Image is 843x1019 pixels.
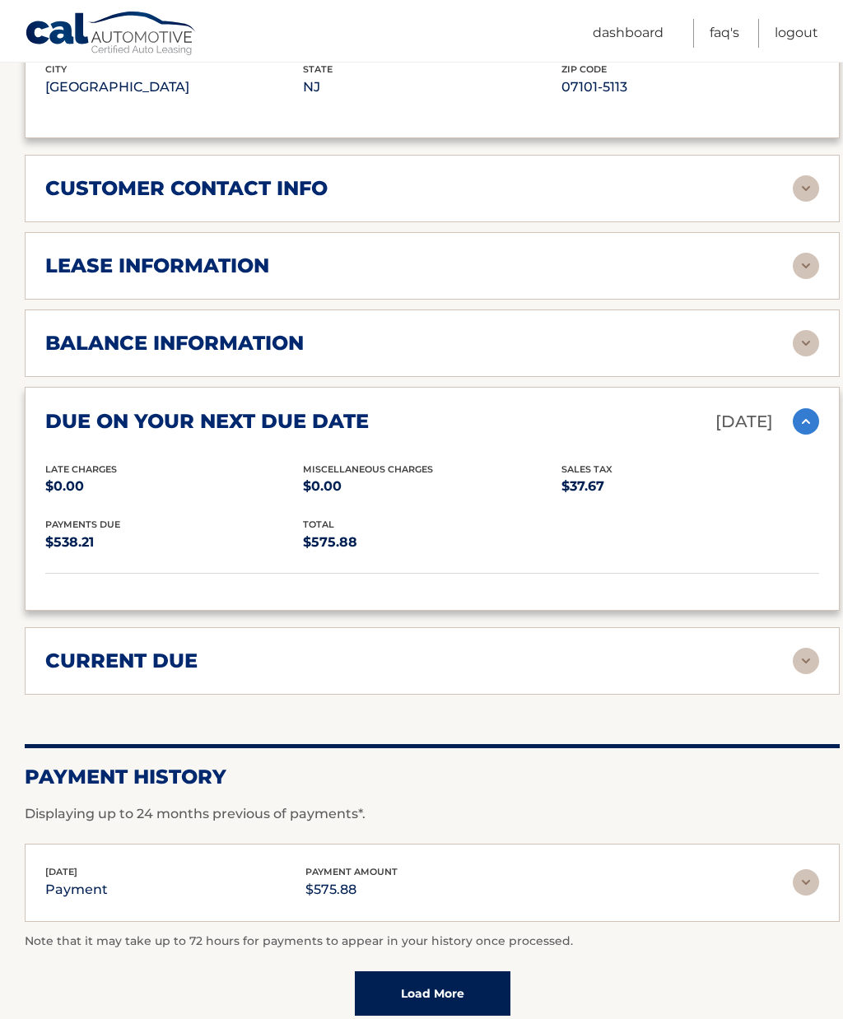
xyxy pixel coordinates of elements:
[303,463,433,475] span: Miscellaneous Charges
[45,878,108,901] p: payment
[25,765,840,789] h2: Payment History
[25,804,840,824] p: Displaying up to 24 months previous of payments*.
[561,63,607,75] span: zip code
[45,463,117,475] span: Late Charges
[45,475,303,498] p: $0.00
[45,409,369,434] h2: due on your next due date
[793,408,819,435] img: accordion-active.svg
[303,76,561,99] p: NJ
[793,648,819,674] img: accordion-rest.svg
[45,531,303,554] p: $538.21
[305,878,398,901] p: $575.88
[25,11,198,58] a: Cal Automotive
[593,19,664,48] a: Dashboard
[715,407,773,436] p: [DATE]
[793,253,819,279] img: accordion-rest.svg
[303,519,334,530] span: total
[25,932,840,952] p: Note that it may take up to 72 hours for payments to appear in your history once processed.
[303,531,561,554] p: $575.88
[45,176,328,201] h2: customer contact info
[45,254,269,278] h2: lease information
[303,63,333,75] span: state
[45,519,120,530] span: Payments Due
[45,866,77,877] span: [DATE]
[710,19,739,48] a: FAQ's
[793,175,819,202] img: accordion-rest.svg
[561,475,819,498] p: $37.67
[561,76,819,99] p: 07101-5113
[45,331,304,356] h2: balance information
[793,869,819,896] img: accordion-rest.svg
[45,649,198,673] h2: current due
[775,19,818,48] a: Logout
[305,866,398,877] span: payment amount
[561,463,612,475] span: Sales Tax
[303,475,561,498] p: $0.00
[45,63,67,75] span: city
[793,330,819,356] img: accordion-rest.svg
[45,76,303,99] p: [GEOGRAPHIC_DATA]
[355,971,510,1016] a: Load More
